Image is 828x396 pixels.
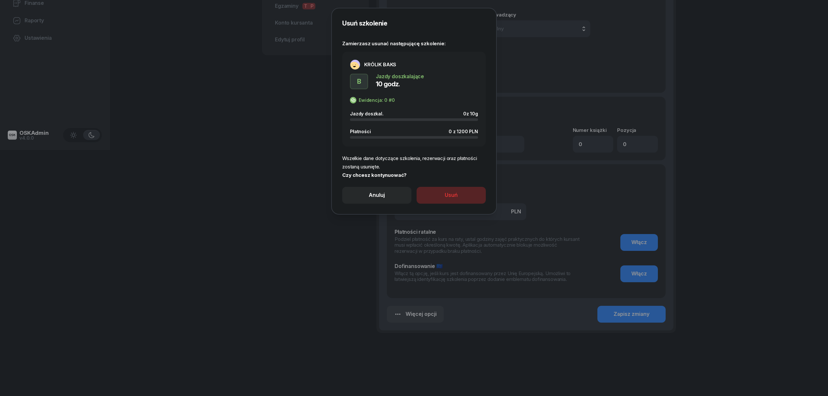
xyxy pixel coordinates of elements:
[342,19,486,28] h2: Usuń szkolenie
[342,171,486,179] div: Czy chcesz kontynuować?
[342,187,411,204] button: Anuluj
[350,129,375,134] div: Płatności
[376,74,424,79] div: Jazdy doszkalające
[417,187,486,204] button: Usuń
[350,111,384,116] span: Jazdy doszkal.
[376,79,424,89] div: 10 godz.
[354,76,364,87] div: B
[359,97,395,103] div: Ewidencja: 0 #0
[364,62,396,67] div: KRÓLIK BAKS
[342,32,486,48] div: Zamierzasz usunać następującę szkolenie:
[463,111,478,116] div: 0 z 10g
[342,154,486,171] div: Wszelkie dane dotyczące szkolenia, rezerwacji oraz płatności zostaną usunięte.
[369,191,385,199] div: Anuluj
[445,191,458,199] div: Usuń
[449,129,478,134] div: 0 z 1200 PLN
[350,74,368,89] button: B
